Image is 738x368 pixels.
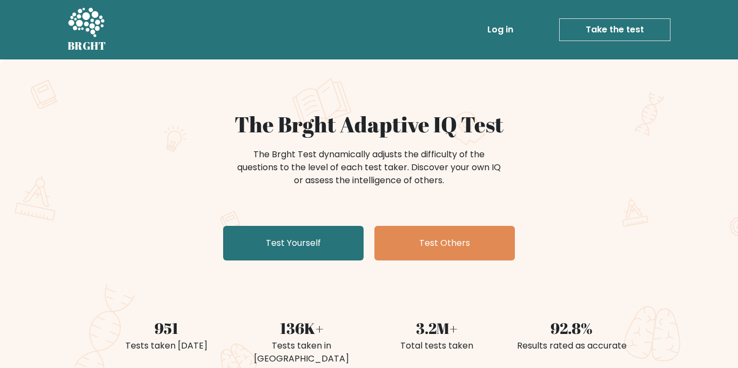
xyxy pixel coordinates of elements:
[374,226,515,260] a: Test Others
[68,4,106,55] a: BRGHT
[375,317,498,339] div: 3.2M+
[559,18,670,41] a: Take the test
[240,339,363,365] div: Tests taken in [GEOGRAPHIC_DATA]
[234,148,504,187] div: The Brght Test dynamically adjusts the difficulty of the questions to the level of each test take...
[483,19,518,41] a: Log in
[375,339,498,352] div: Total tests taken
[511,339,633,352] div: Results rated as accurate
[240,317,363,339] div: 136K+
[105,317,227,339] div: 951
[105,339,227,352] div: Tests taken [DATE]
[511,317,633,339] div: 92.8%
[68,39,106,52] h5: BRGHT
[223,226,364,260] a: Test Yourself
[105,111,633,137] h1: The Brght Adaptive IQ Test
